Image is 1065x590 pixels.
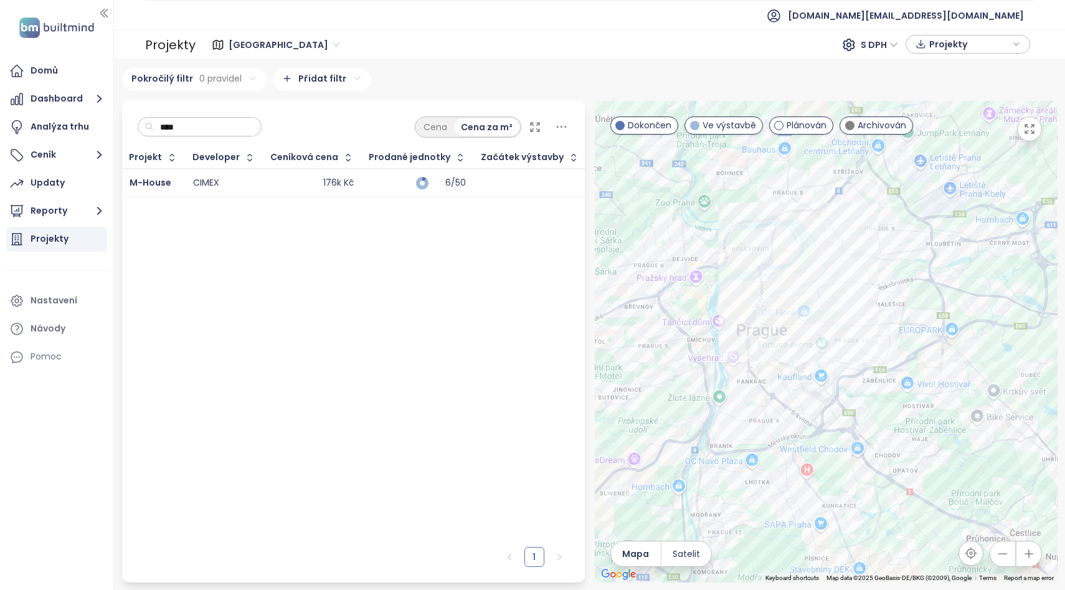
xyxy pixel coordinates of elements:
[6,115,107,140] a: Analýza trhu
[661,541,711,566] button: Satelit
[598,566,639,583] img: Google
[549,547,569,567] li: Následující strana
[31,293,77,308] div: Nastavení
[129,153,162,161] div: Projekt
[369,153,450,161] span: Prodané jednotky
[6,171,107,196] a: Updaty
[16,15,98,40] img: logo
[6,199,107,224] button: Reporty
[193,178,219,189] div: CIMEX
[611,541,661,566] button: Mapa
[323,178,354,189] div: 176k Kč
[598,566,639,583] a: Open this area in Google Maps (opens a new window)
[417,118,454,136] div: Cena
[31,321,65,336] div: Návody
[229,36,339,54] span: Praha
[628,118,671,132] span: Dokončen
[673,547,700,561] span: Satelit
[787,118,826,132] span: Plánován
[912,35,1023,54] div: button
[31,63,58,79] div: Domů
[6,288,107,313] a: Nastavení
[788,1,1024,31] span: [DOMAIN_NAME][EMAIL_ADDRESS][DOMAIN_NAME]
[454,118,519,136] div: Cena za m²
[273,68,371,91] div: Přidat filtr
[6,143,107,168] button: Ceník
[31,119,89,135] div: Analýza trhu
[6,227,107,252] a: Projekty
[826,574,972,581] span: Map data ©2025 GeoBasis-DE/BKG (©2009), Google
[6,59,107,83] a: Domů
[199,72,242,85] span: 0 pravidel
[703,118,756,132] span: Ve výstavbě
[861,36,898,54] span: S DPH
[192,153,240,161] div: Developer
[506,553,513,561] span: left
[499,547,519,567] li: Předchozí strana
[979,574,996,581] a: Terms (opens in new tab)
[622,547,649,561] span: Mapa
[6,345,107,369] div: Pomoc
[556,553,563,561] span: right
[6,316,107,341] a: Návody
[929,35,1010,54] span: Projekty
[31,349,62,364] div: Pomoc
[270,153,338,161] div: Ceníková cena
[31,175,65,191] div: Updaty
[481,153,564,161] div: Začátek výstavby
[1004,574,1054,581] a: Report a map error
[31,231,69,247] div: Projekty
[435,179,466,187] div: 6/50
[130,176,171,189] a: M-House
[858,118,906,132] span: Archivován
[145,32,196,57] div: Projekty
[765,574,819,583] button: Keyboard shortcuts
[525,548,544,566] a: 1
[549,547,569,567] button: right
[6,87,107,112] button: Dashboard
[524,547,544,567] li: 1
[499,547,519,567] button: left
[122,68,267,91] div: Pokročilý filtr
